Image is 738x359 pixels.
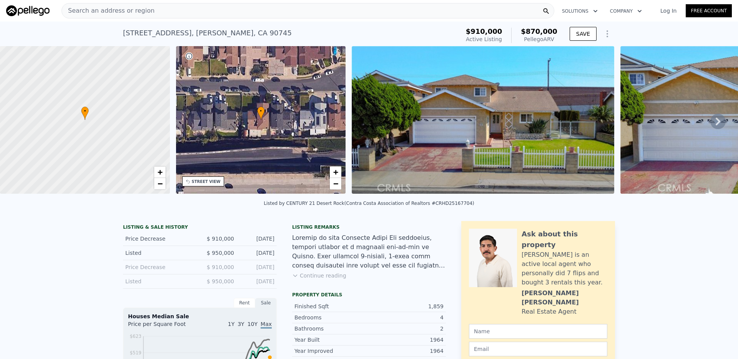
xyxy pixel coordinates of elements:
[261,321,272,329] span: Max
[207,236,234,242] span: $ 910,000
[248,321,258,327] span: 10Y
[81,106,89,120] div: •
[125,249,194,257] div: Listed
[570,27,597,41] button: SAVE
[333,179,338,188] span: −
[154,166,166,178] a: Zoom in
[81,108,89,115] span: •
[130,350,141,356] tspan: $519
[123,28,292,38] div: [STREET_ADDRESS] , [PERSON_NAME] , CA 90745
[292,292,446,298] div: Property details
[469,342,607,356] input: Email
[466,36,502,42] span: Active Listing
[192,179,221,184] div: STREET VIEW
[292,233,446,270] div: Loremip do sita Consecte Adipi Eli seddoeius, tempori utlabor et d magnaali eni-ad-min ve Quisno....
[369,302,444,310] div: 1,859
[556,4,604,18] button: Solutions
[651,7,686,15] a: Log In
[128,312,272,320] div: Houses Median Sale
[521,27,557,35] span: $870,000
[522,307,577,316] div: Real Estate Agent
[294,347,369,355] div: Year Improved
[369,347,444,355] div: 1964
[240,263,274,271] div: [DATE]
[240,278,274,285] div: [DATE]
[369,325,444,332] div: 2
[333,167,338,177] span: +
[240,249,274,257] div: [DATE]
[294,314,369,321] div: Bedrooms
[234,298,255,308] div: Rent
[522,250,607,287] div: [PERSON_NAME] is an active local agent who personally did 7 flips and bought 3 rentals this year.
[522,229,607,250] div: Ask about this property
[154,178,166,189] a: Zoom out
[292,224,446,230] div: Listing remarks
[125,278,194,285] div: Listed
[128,320,200,332] div: Price per Square Foot
[125,263,194,271] div: Price Decrease
[6,5,50,16] img: Pellego
[294,336,369,344] div: Year Built
[330,178,341,189] a: Zoom out
[207,278,234,284] span: $ 950,000
[240,235,274,243] div: [DATE]
[257,108,265,115] span: •
[294,325,369,332] div: Bathrooms
[62,6,155,15] span: Search an address or region
[123,224,277,232] div: LISTING & SALE HISTORY
[369,314,444,321] div: 4
[228,321,234,327] span: 1Y
[264,201,474,206] div: Listed by CENTURY 21 Desert Rock (Contra Costa Association of Realtors #CRHD25167704)
[292,272,346,279] button: Continue reading
[521,35,557,43] div: Pellego ARV
[466,27,502,35] span: $910,000
[257,106,265,120] div: •
[469,324,607,339] input: Name
[330,166,341,178] a: Zoom in
[352,46,614,194] img: Sale: 167263345 Parcel: 46743013
[207,250,234,256] span: $ 950,000
[125,235,194,243] div: Price Decrease
[369,336,444,344] div: 1964
[522,289,607,307] div: [PERSON_NAME] [PERSON_NAME]
[157,179,162,188] span: −
[294,302,369,310] div: Finished Sqft
[604,4,648,18] button: Company
[157,167,162,177] span: +
[686,4,732,17] a: Free Account
[130,334,141,339] tspan: $623
[207,264,234,270] span: $ 910,000
[255,298,277,308] div: Sale
[238,321,244,327] span: 3Y
[600,26,615,42] button: Show Options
